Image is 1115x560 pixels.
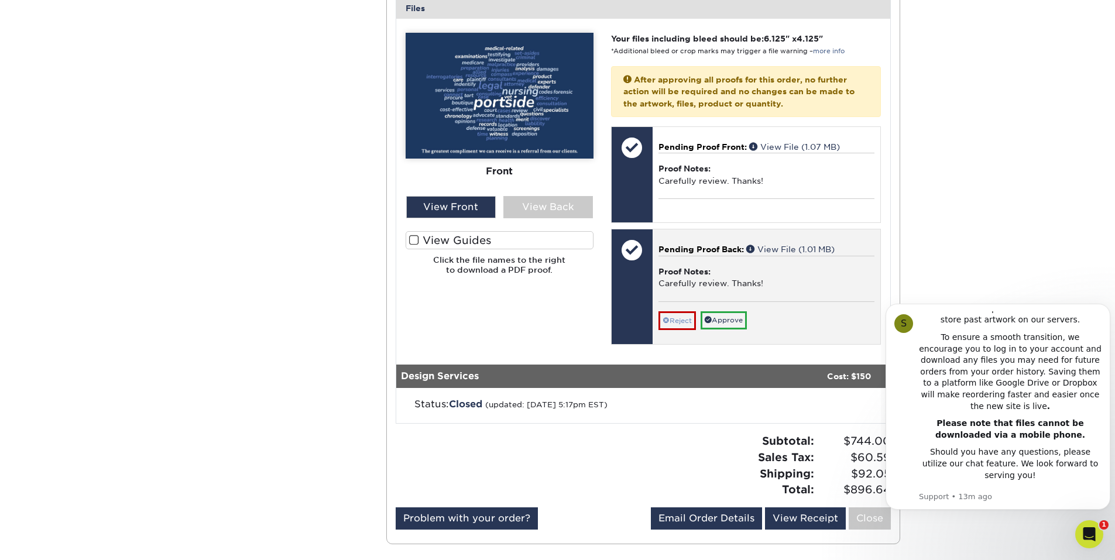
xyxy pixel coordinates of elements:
span: $744.00 [818,433,891,449]
small: (updated: [DATE] 5:17pm EST) [485,400,608,409]
div: Front [406,159,593,184]
h6: Click the file names to the right to download a PDF proof. [406,255,593,284]
iframe: Intercom notifications message [881,286,1115,528]
a: Reject [658,311,696,330]
strong: Total: [782,483,814,496]
a: View Receipt [765,507,846,530]
a: Close [849,507,891,530]
small: *Additional bleed or crop marks may trigger a file warning – [611,47,845,55]
span: 4.125 [797,34,819,43]
a: View File (1.07 MB) [749,142,840,152]
a: Approve [701,311,747,329]
strong: Subtotal: [762,434,814,447]
label: View Guides [406,231,593,249]
strong: Cost: $150 [827,372,871,381]
strong: Sales Tax: [758,451,814,463]
span: Pending Proof Back: [658,245,744,254]
span: 1 [1099,520,1109,530]
strong: Shipping: [760,467,814,480]
iframe: Intercom live chat [1075,520,1103,548]
strong: Proof Notes: [658,164,711,173]
div: Carefully review. Thanks! [658,256,874,301]
a: View File (1.01 MB) [746,245,835,254]
span: $60.59 [818,449,891,466]
strong: Your files including bleed should be: " x " [611,34,823,43]
div: View Front [406,196,496,218]
a: more info [813,47,845,55]
div: Carefully review. Thanks! [658,153,874,198]
a: Problem with your order? [396,507,538,530]
iframe: Google Customer Reviews [3,524,100,556]
div: View Back [503,196,593,218]
strong: Proof Notes: [658,267,711,276]
a: Email Order Details [651,507,762,530]
span: Closed [449,398,482,410]
div: Status: [406,397,722,411]
span: $896.64 [818,482,891,498]
strong: Design Services [401,370,479,382]
span: $92.05 [818,466,891,482]
span: Pending Proof Front: [658,142,747,152]
strong: After approving all proofs for this order, no further action will be required and no changes can ... [623,75,855,108]
span: 6.125 [764,34,785,43]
